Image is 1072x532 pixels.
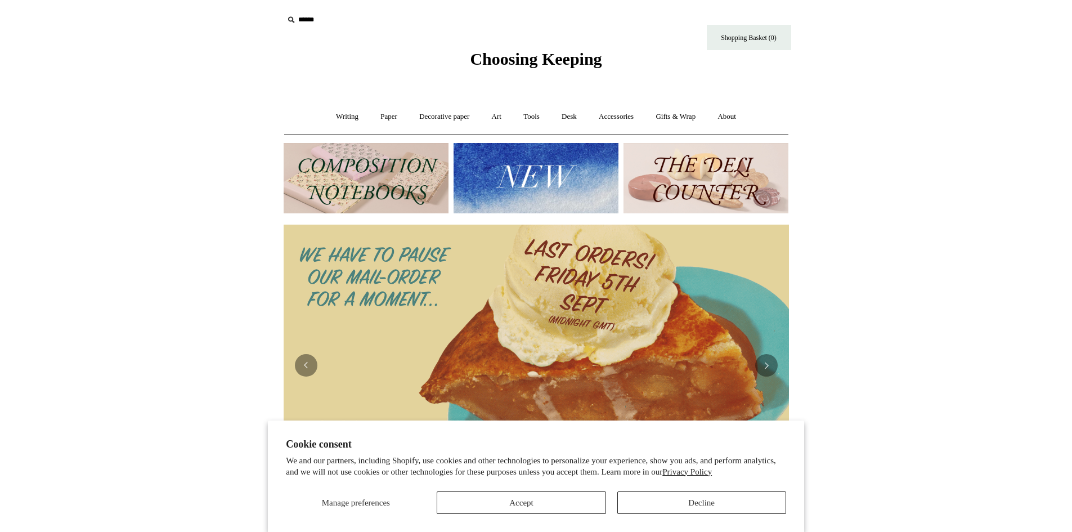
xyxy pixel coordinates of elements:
span: Manage preferences [322,498,390,507]
img: 202302 Composition ledgers.jpg__PID:69722ee6-fa44-49dd-a067-31375e5d54ec [284,143,448,213]
button: Previous [295,354,317,377]
h2: Cookie consent [286,439,786,450]
button: Manage preferences [286,491,425,514]
a: Paper [370,102,407,132]
p: We and our partners, including Shopify, use cookies and other technologies to personalize your ex... [286,455,786,477]
a: Privacy Policy [662,467,712,476]
span: Choosing Keeping [470,50,602,68]
a: About [707,102,746,132]
a: Desk [551,102,587,132]
img: New.jpg__PID:f73bdf93-380a-4a35-bcfe-7823039498e1 [454,143,618,213]
button: Decline [617,491,786,514]
img: 2025 New Website coming soon.png__PID:95e867f5-3b87-426e-97a5-a534fe0a3431 [284,225,789,506]
a: Art [482,102,512,132]
button: Accept [437,491,605,514]
img: The Deli Counter [624,143,788,213]
a: Shopping Basket (0) [707,25,791,50]
a: Accessories [589,102,644,132]
a: Writing [326,102,369,132]
a: Choosing Keeping [470,59,602,66]
a: Gifts & Wrap [645,102,706,132]
a: Tools [513,102,550,132]
button: Next [755,354,778,377]
a: Decorative paper [409,102,479,132]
